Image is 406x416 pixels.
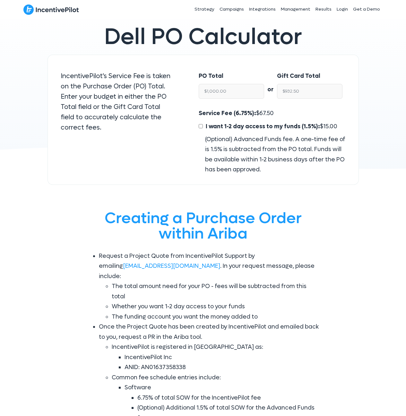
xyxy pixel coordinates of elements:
a: [EMAIL_ADDRESS][DOMAIN_NAME] [123,262,220,270]
span: Dell PO Calculator [104,22,302,51]
li: The total amount need for your PO - fees will be subtracted from this total [112,281,320,302]
div: (Optional) Advanced Funds fee. A one-time fee of is 1.5% is subtracted from the PO total. Funds w... [199,134,345,175]
a: Results [313,1,334,17]
li: IncentivePilot is registered in [GEOGRAPHIC_DATA] as: [112,342,320,373]
span: Service Fee (6.75%): [199,110,256,117]
a: Get a Demo [350,1,383,17]
li: ANID: AN01637358338 [125,362,320,373]
label: Gift Card Total [277,71,320,81]
a: Strategy [192,1,217,17]
li: The funding account you want the money added to [112,312,320,322]
img: IncentivePilot [23,4,79,15]
nav: Header Menu [148,1,383,17]
a: Campaigns [217,1,246,17]
a: Integrations [246,1,278,17]
span: Creating a Purchase Order within Ariba [105,208,302,244]
a: Management [278,1,313,17]
input: I want 1-2 day access to my funds (1.5%):$15.00 [199,124,203,128]
span: 15.00 [323,123,337,130]
span: 67.50 [259,110,274,117]
li: IncentivePilot Inc [125,352,320,363]
div: or [264,71,277,95]
label: PO Total [199,71,223,81]
p: IncentivePilot's Service Fee is taken on the Purchase Order (PO) Total. Enter your budget in eith... [61,71,173,133]
li: Whether you want 1-2 day access to your funds [112,302,320,312]
li: 6.75% of total SOW for the IncentivePilot fee [137,393,320,403]
div: $ [199,108,345,175]
span: $ [204,123,337,130]
span: I want 1-2 day access to my funds (1.5%): [206,123,320,130]
a: Login [334,1,350,17]
li: Request a Project Quote from IncentivePilot Support by emailing . In your request message, please... [99,251,320,322]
